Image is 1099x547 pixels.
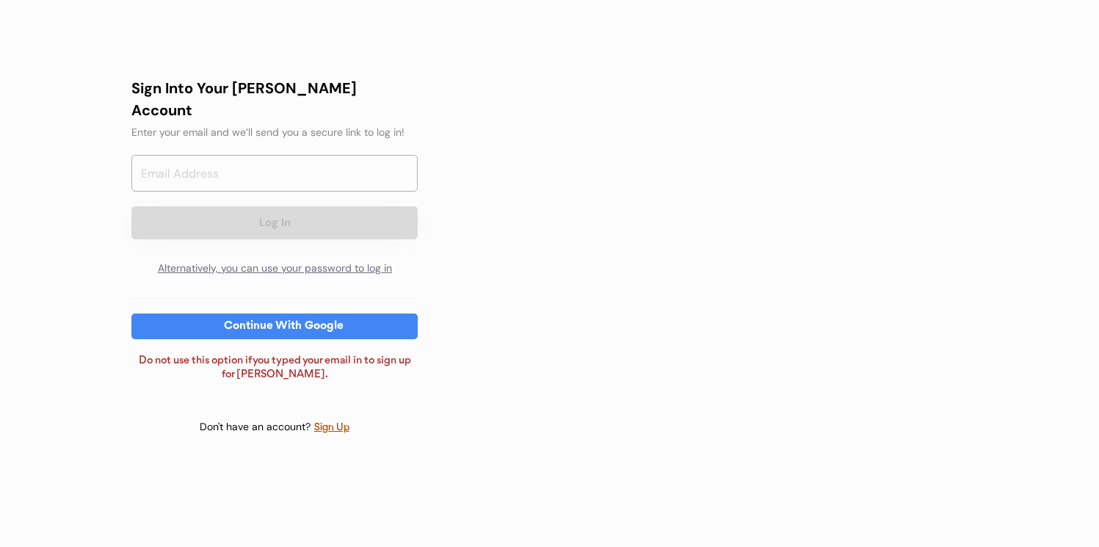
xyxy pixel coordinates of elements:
div: Don't have an account? [200,420,313,435]
input: Email Address [131,155,418,192]
div: Sign Into Your [PERSON_NAME] Account [131,77,418,121]
button: Log In [131,206,418,239]
div: Sign Up [313,419,350,436]
div: Do not use this option if you typed your email in to sign up for [PERSON_NAME]. [131,354,418,383]
div: Continue With Google [220,321,348,332]
div: Alternatively, you can use your password to log in [131,254,418,283]
div: Enter your email and we’ll send you a secure link to log in! [131,125,418,140]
